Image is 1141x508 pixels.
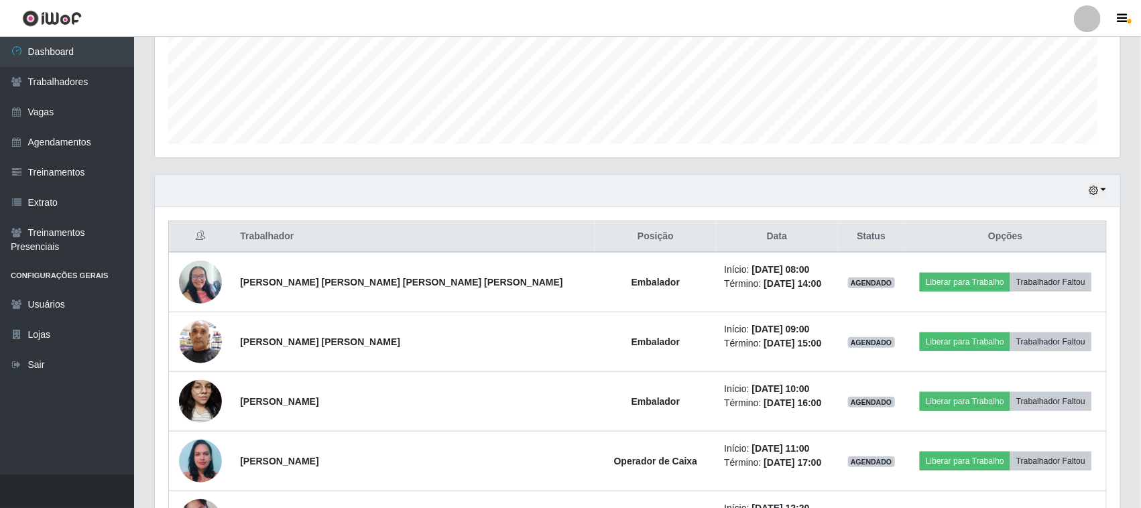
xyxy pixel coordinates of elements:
[232,221,595,253] th: Trabalhador
[724,396,829,410] li: Término:
[22,10,82,27] img: CoreUI Logo
[632,336,680,347] strong: Embalador
[632,396,680,407] strong: Embalador
[848,337,895,348] span: AGENDADO
[240,456,318,466] strong: [PERSON_NAME]
[724,263,829,277] li: Início:
[179,373,222,430] img: 1729691026588.jpeg
[724,322,829,336] li: Início:
[614,456,698,466] strong: Operador de Caixa
[1010,392,1091,411] button: Trabalhador Faltou
[724,456,829,470] li: Término:
[724,336,829,351] li: Término:
[752,443,810,454] time: [DATE] 11:00
[724,442,829,456] li: Início:
[724,382,829,396] li: Início:
[920,452,1010,470] button: Liberar para Trabalho
[240,277,563,288] strong: [PERSON_NAME] [PERSON_NAME] [PERSON_NAME] [PERSON_NAME]
[838,221,905,253] th: Status
[920,392,1010,411] button: Liberar para Trabalho
[848,456,895,467] span: AGENDADO
[240,396,318,407] strong: [PERSON_NAME]
[716,221,837,253] th: Data
[1010,332,1091,351] button: Trabalhador Faltou
[1010,273,1091,292] button: Trabalhador Faltou
[179,253,222,310] img: 1753212291026.jpeg
[752,264,810,275] time: [DATE] 08:00
[724,277,829,291] li: Término:
[764,397,821,408] time: [DATE] 16:00
[240,336,400,347] strong: [PERSON_NAME] [PERSON_NAME]
[595,221,717,253] th: Posição
[1010,452,1091,470] button: Trabalhador Faltou
[920,332,1010,351] button: Liberar para Trabalho
[752,383,810,394] time: [DATE] 10:00
[764,278,821,289] time: [DATE] 14:00
[905,221,1107,253] th: Opções
[632,277,680,288] strong: Embalador
[764,338,821,348] time: [DATE] 15:00
[764,457,821,468] time: [DATE] 17:00
[848,277,895,288] span: AGENDADO
[920,273,1010,292] button: Liberar para Trabalho
[752,324,810,334] time: [DATE] 09:00
[179,304,222,380] img: 1736890785171.jpeg
[179,423,222,499] img: 1754319045625.jpeg
[848,397,895,407] span: AGENDADO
